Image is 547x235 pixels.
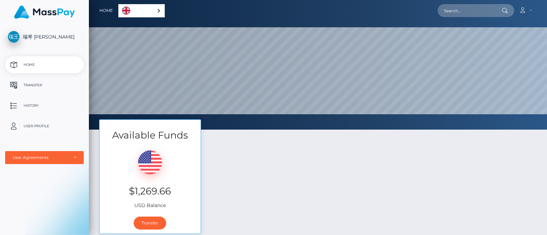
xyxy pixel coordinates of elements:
a: Transfer [5,77,84,94]
div: User Agreements [13,155,69,160]
p: Home [8,60,81,70]
aside: Language selected: English [118,4,165,17]
img: MassPay [14,5,75,19]
a: Home [5,56,84,73]
a: History [5,97,84,114]
a: English [119,4,164,17]
input: Search... [438,4,502,17]
a: User Profile [5,118,84,135]
img: USD.png [138,150,162,174]
a: Home [99,3,113,18]
button: User Agreements [5,151,84,164]
p: User Profile [8,121,81,131]
div: USD Balance [99,142,201,212]
h3: Available Funds [99,129,201,142]
div: Language [118,4,165,17]
h3: $1,269.66 [105,185,196,198]
a: Transfer [134,217,166,230]
span: 瑞琴 [PERSON_NAME] [5,34,84,40]
p: History [8,101,81,111]
p: Transfer [8,80,81,90]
